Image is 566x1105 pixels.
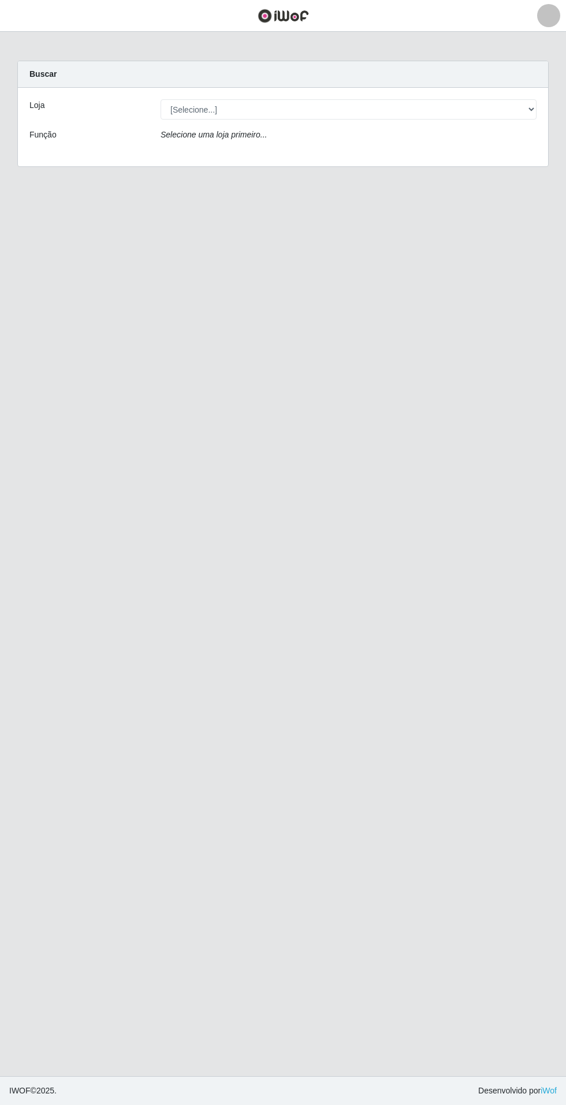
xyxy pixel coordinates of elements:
label: Loja [29,99,44,111]
a: iWof [541,1086,557,1095]
strong: Buscar [29,69,57,79]
i: Selecione uma loja primeiro... [161,130,267,139]
label: Função [29,129,57,141]
span: IWOF [9,1086,31,1095]
span: © 2025 . [9,1085,57,1097]
img: CoreUI Logo [258,9,309,23]
span: Desenvolvido por [478,1085,557,1097]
